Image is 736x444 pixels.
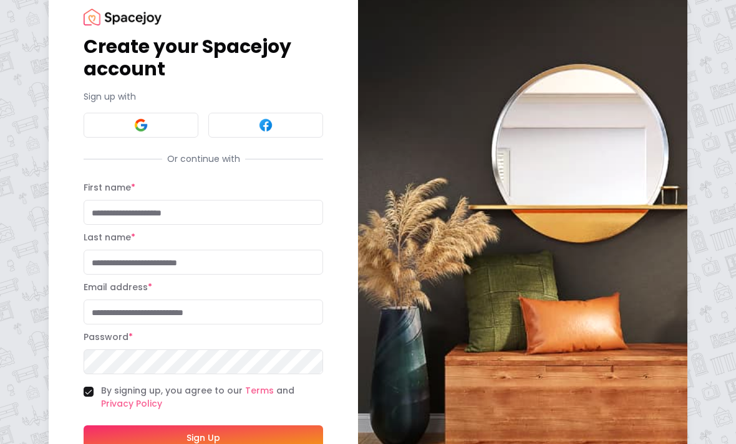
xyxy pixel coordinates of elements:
[84,90,323,103] p: Sign up with
[84,331,133,343] label: Password
[258,118,273,133] img: Facebook signin
[101,384,323,410] label: By signing up, you agree to our and
[84,35,323,80] h1: Create your Spacejoy account
[133,118,148,133] img: Google signin
[245,384,274,397] a: Terms
[162,153,245,165] span: Or continue with
[84,281,152,293] label: Email address
[84,9,162,26] img: Spacejoy Logo
[101,397,162,410] a: Privacy Policy
[84,231,135,243] label: Last name
[84,181,135,194] label: First name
